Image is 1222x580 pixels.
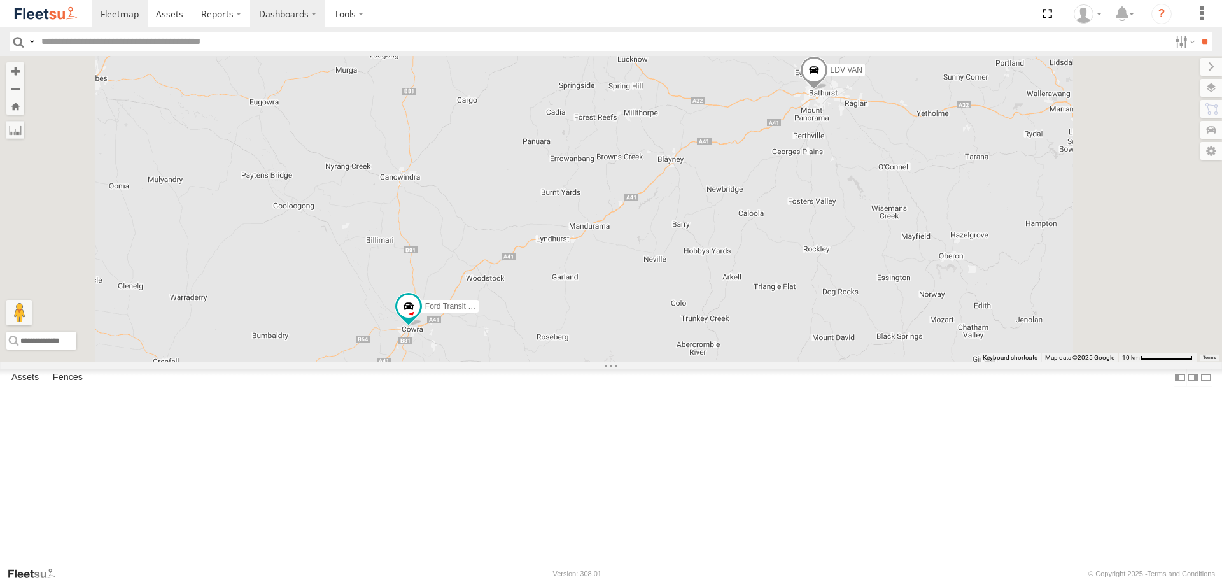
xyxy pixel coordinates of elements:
button: Map Scale: 10 km per 79 pixels [1118,353,1197,362]
button: Drag Pegman onto the map to open Street View [6,300,32,325]
button: Keyboard shortcuts [983,353,1037,362]
i: ? [1151,4,1172,24]
span: Map data ©2025 Google [1045,354,1114,361]
label: Search Query [27,32,37,51]
span: Ford Transit 2019 [425,302,485,311]
a: Terms (opens in new tab) [1203,355,1216,360]
div: © Copyright 2025 - [1088,570,1215,577]
label: Map Settings [1200,142,1222,160]
label: Measure [6,121,24,139]
a: Terms and Conditions [1148,570,1215,577]
img: fleetsu-logo-horizontal.svg [13,5,79,22]
label: Dock Summary Table to the Left [1174,369,1186,387]
div: Version: 308.01 [553,570,601,577]
a: Visit our Website [7,567,66,580]
button: Zoom Home [6,97,24,115]
label: Fences [46,369,89,387]
span: LDV VAN [831,66,862,75]
div: Stephanie Renton [1069,4,1106,24]
button: Zoom in [6,62,24,80]
label: Dock Summary Table to the Right [1186,369,1199,387]
button: Zoom out [6,80,24,97]
label: Assets [5,369,45,387]
span: 10 km [1122,354,1140,361]
label: Search Filter Options [1170,32,1197,51]
label: Hide Summary Table [1200,369,1212,387]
